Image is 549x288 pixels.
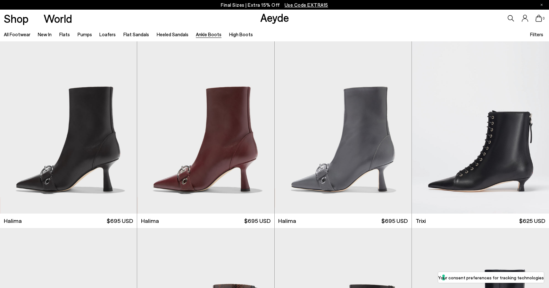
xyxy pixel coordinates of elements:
a: New In [38,31,52,37]
a: Flat Sandals [123,31,149,37]
a: 0 [536,15,542,22]
a: Shop [4,13,29,24]
span: $625 USD [519,217,545,225]
a: World [44,13,72,24]
img: Halima Eyelet Pointed Boots [275,41,412,214]
a: Pumps [78,31,92,37]
span: 0 [542,17,545,20]
span: $695 USD [381,217,408,225]
a: High Boots [229,31,253,37]
a: Halima $695 USD [275,214,412,228]
span: Filters [530,31,543,37]
span: Halima [141,217,159,225]
a: Trixi $625 USD [412,214,549,228]
a: Ankle Boots [196,31,221,37]
a: Flats [59,31,70,37]
span: $695 USD [107,217,133,225]
a: Heeled Sandals [157,31,188,37]
a: Halima $695 USD [137,214,274,228]
button: Your consent preferences for tracking technologies [438,272,544,283]
img: Halima Eyelet Pointed Boots [137,41,274,214]
p: Final Sizes | Extra 15% Off [221,1,328,9]
span: $695 USD [244,217,270,225]
span: Navigate to /collections/ss25-final-sizes [285,2,328,8]
span: Halima [278,217,296,225]
span: Trixi [416,217,426,225]
span: Halima [4,217,22,225]
a: Aeyde [260,11,289,24]
label: Your consent preferences for tracking technologies [438,274,544,281]
a: Loafers [99,31,116,37]
a: All Footwear [4,31,30,37]
img: Trixi Lace-Up Boots [412,41,549,214]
